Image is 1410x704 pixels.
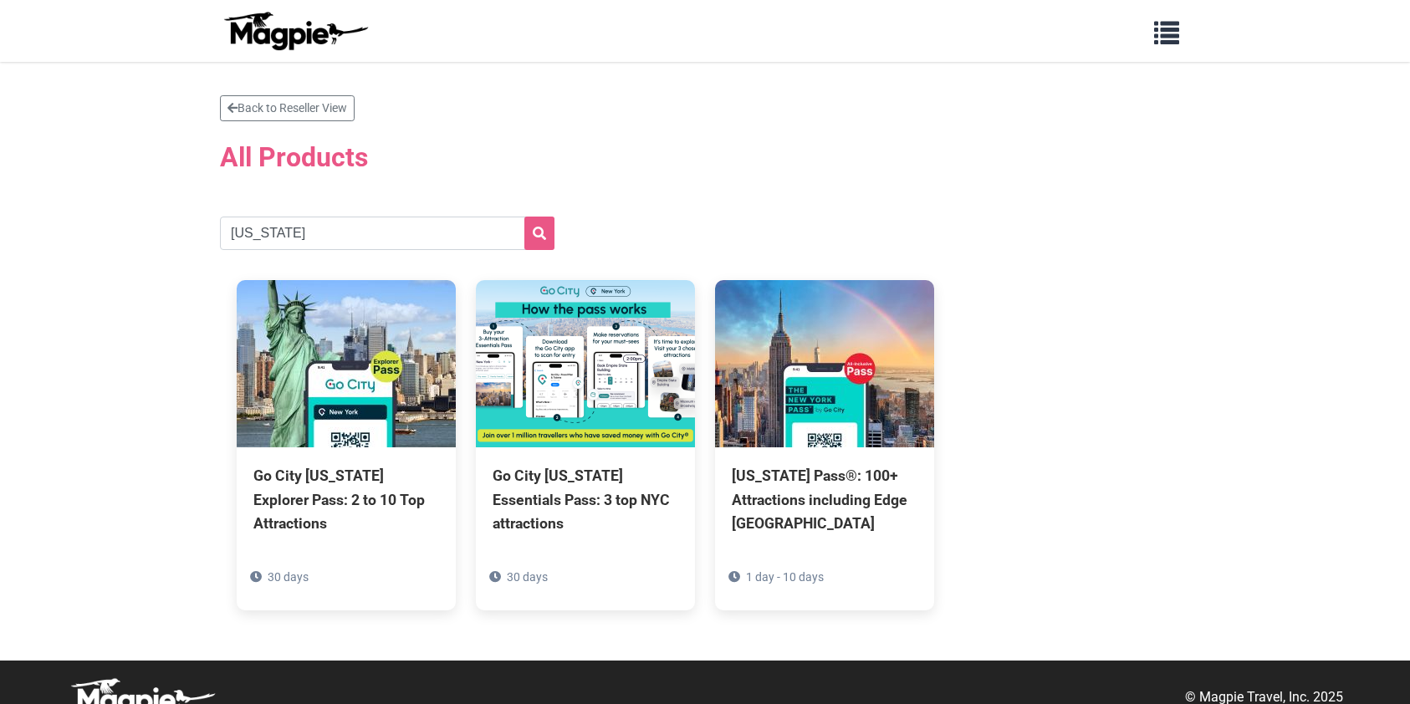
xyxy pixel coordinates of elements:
span: 30 days [507,570,548,584]
a: Go City [US_STATE] Explorer Pass: 2 to 10 Top Attractions 30 days [237,280,456,610]
img: logo-ab69f6fb50320c5b225c76a69d11143b.png [220,11,370,51]
a: [US_STATE] Pass®: 100+ Attractions including Edge [GEOGRAPHIC_DATA] 1 day - 10 days [715,280,934,610]
a: Back to Reseller View [220,95,355,121]
a: Go City [US_STATE] Essentials Pass: 3 top NYC attractions 30 days [476,280,695,610]
div: [US_STATE] Pass®: 100+ Attractions including Edge [GEOGRAPHIC_DATA] [732,464,917,534]
span: 1 day - 10 days [746,570,824,584]
img: Go City New York Essentials Pass: 3 top NYC attractions [476,280,695,447]
h2: All Products [220,131,1190,183]
div: Go City [US_STATE] Essentials Pass: 3 top NYC attractions [493,464,678,534]
img: New York Pass®: 100+ Attractions including Edge NYC [715,280,934,447]
img: Go City New York Explorer Pass: 2 to 10 Top Attractions [237,280,456,447]
span: 30 days [268,570,309,584]
div: Go City [US_STATE] Explorer Pass: 2 to 10 Top Attractions [253,464,439,534]
input: Search products... [220,217,554,250]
